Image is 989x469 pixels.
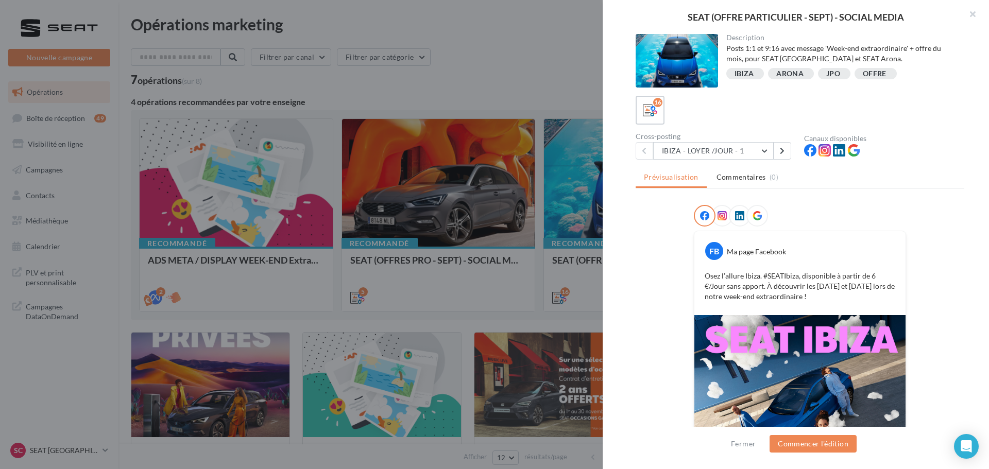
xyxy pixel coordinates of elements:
[735,70,754,78] div: IBIZA
[954,434,979,459] div: Open Intercom Messenger
[705,242,723,260] div: FB
[705,271,895,302] p: Osez l’allure Ibiza. #SEATIbiza, disponible à partir de 6 €/Jour sans apport. À découvrir les [DA...
[863,70,886,78] div: OFFRE
[717,172,766,182] span: Commentaires
[619,12,973,22] div: SEAT (OFFRE PARTICULIER - SEPT) - SOCIAL MEDIA
[726,43,957,64] div: Posts 1:1 et 9:16 avec message 'Week-end extraordinaire' + offre du mois, pour SEAT [GEOGRAPHIC_D...
[727,247,786,257] div: Ma page Facebook
[804,135,964,142] div: Canaux disponibles
[826,70,840,78] div: JPO
[770,173,778,181] span: (0)
[776,70,804,78] div: ARONA
[653,98,662,107] div: 16
[726,34,957,41] div: Description
[770,435,857,453] button: Commencer l'édition
[727,438,760,450] button: Fermer
[636,133,796,140] div: Cross-posting
[653,142,774,160] button: IBIZA - LOYER /JOUR - 1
